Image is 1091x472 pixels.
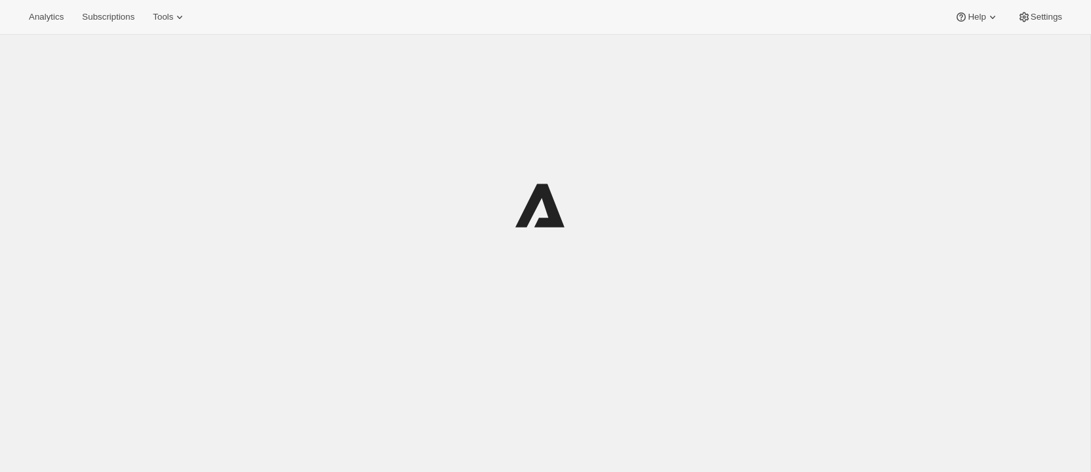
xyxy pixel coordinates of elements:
[29,12,64,22] span: Analytics
[1010,8,1070,26] button: Settings
[145,8,194,26] button: Tools
[968,12,985,22] span: Help
[1031,12,1062,22] span: Settings
[74,8,142,26] button: Subscriptions
[947,8,1006,26] button: Help
[21,8,71,26] button: Analytics
[82,12,134,22] span: Subscriptions
[153,12,173,22] span: Tools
